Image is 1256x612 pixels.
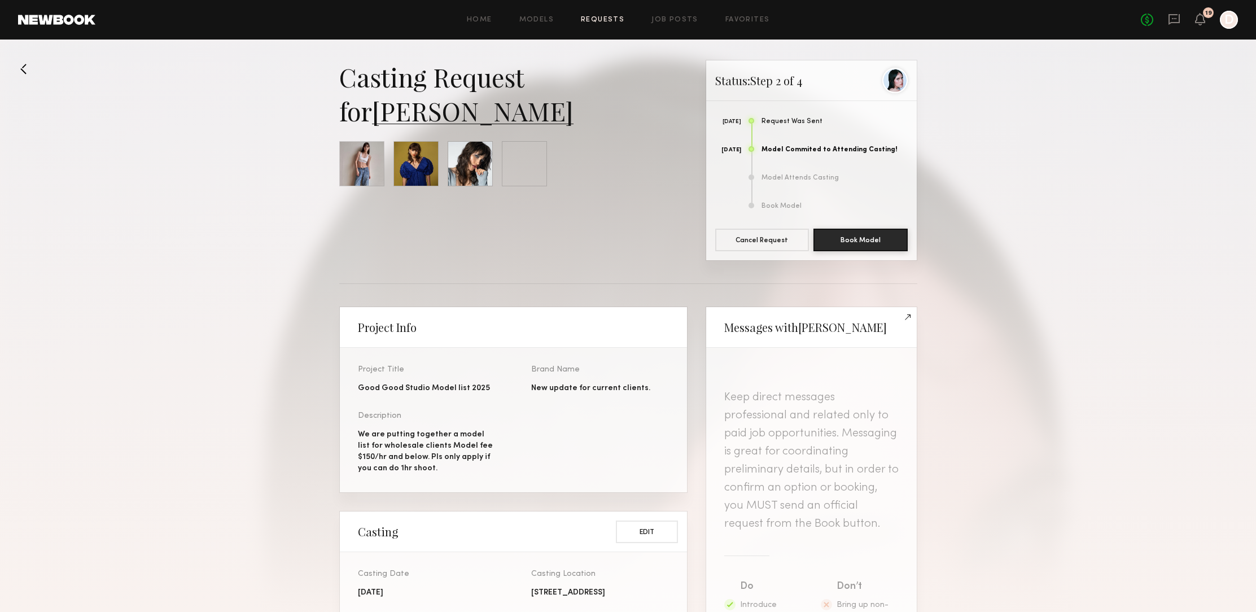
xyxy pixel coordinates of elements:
[651,16,698,24] a: Job Posts
[715,229,809,251] button: Cancel Request
[519,16,554,24] a: Models
[706,60,917,101] div: Status: Step 2 of 4
[715,147,742,153] div: [DATE]
[616,521,678,543] button: Edit
[1220,11,1238,29] a: D
[358,429,496,474] div: We are putting together a model list for wholesale clients Model fee $150/hr and below. Pls only ...
[837,579,899,594] div: Don’t
[715,119,742,125] div: [DATE]
[762,174,908,182] div: Model Attends Casting
[531,587,669,598] div: [STREET_ADDRESS]
[724,321,887,334] h2: Messages with [PERSON_NAME]
[581,16,624,24] a: Requests
[339,60,688,128] div: Casting Request for
[531,570,669,578] div: Casting Location
[358,366,496,374] div: Project Title
[372,94,574,128] a: [PERSON_NAME]
[813,229,908,251] button: Book Model
[725,16,770,24] a: Favorites
[762,146,908,154] div: Model Commited to Attending Casting!
[358,412,496,420] div: Description
[531,383,669,394] div: New update for current clients.
[531,366,669,374] div: Brand Name
[358,525,398,539] h2: Casting
[358,321,417,334] h2: Project Info
[358,383,496,394] div: Good Good Studio Model list 2025
[467,16,492,24] a: Home
[358,587,447,598] div: [DATE]
[762,203,908,210] div: Book Model
[724,388,899,533] header: Keep direct messages professional and related only to paid job opportunities. Messaging is great ...
[358,570,447,578] div: Casting Date
[762,118,908,125] div: Request Was Sent
[1205,10,1212,16] div: 19
[740,579,789,594] div: Do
